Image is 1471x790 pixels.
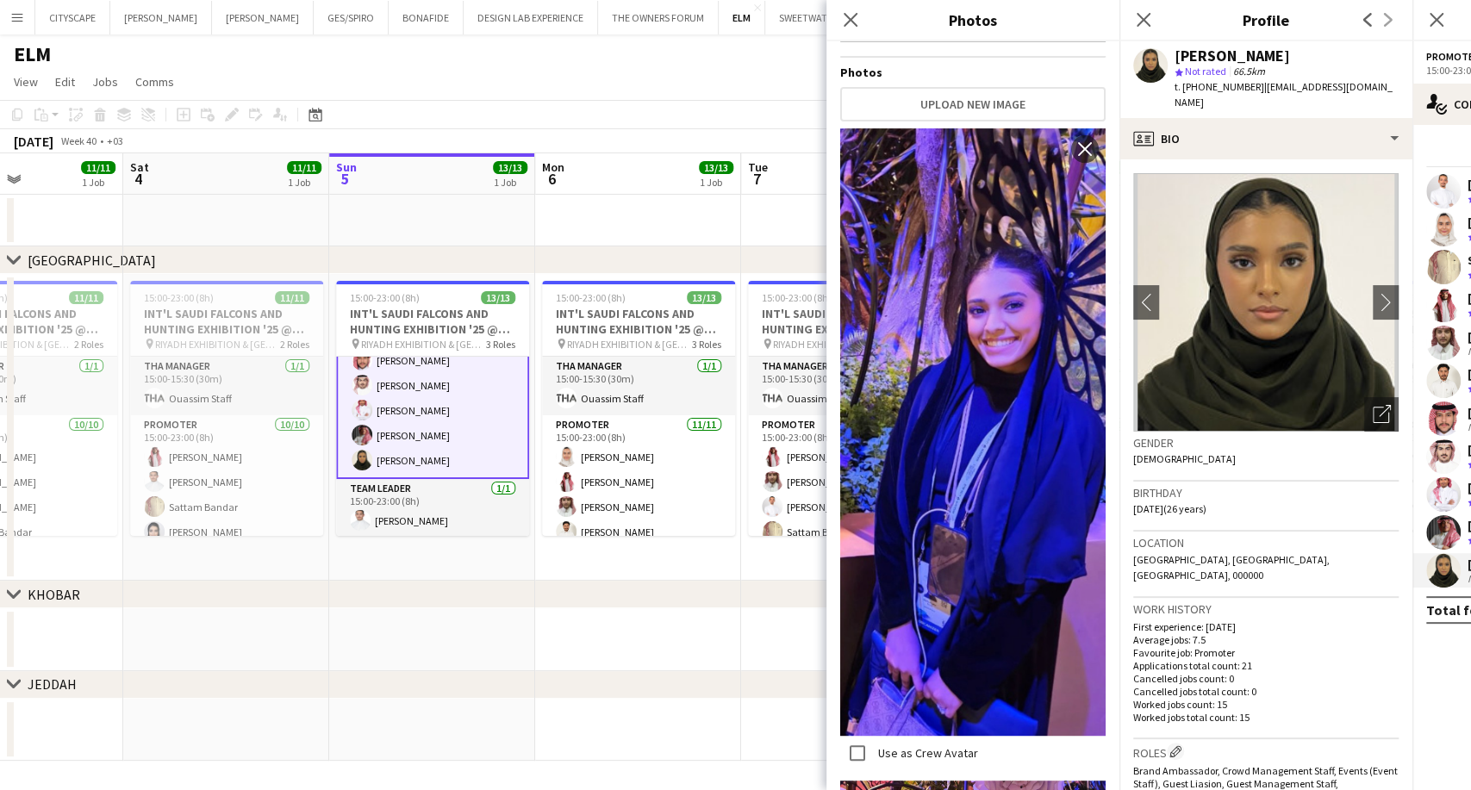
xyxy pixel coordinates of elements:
div: [DATE] [14,133,53,150]
span: | [EMAIL_ADDRESS][DOMAIN_NAME] [1175,80,1393,109]
span: t. [PHONE_NUMBER] [1175,80,1264,93]
p: Cancelled jobs total count: 0 [1133,685,1399,698]
span: 4 [128,169,149,189]
div: Open photos pop-in [1364,397,1399,432]
span: 11/11 [81,161,115,174]
span: 15:00-23:00 (8h) [556,291,626,304]
h3: INT'L SAUDI FALCONS AND HUNTING EXHIBITION '25 @ [GEOGRAPHIC_DATA] - [GEOGRAPHIC_DATA] [542,306,735,337]
p: Average jobs: 7.5 [1133,633,1399,646]
p: Cancelled jobs count: 0 [1133,672,1399,685]
a: Jobs [85,71,125,93]
p: First experience: [DATE] [1133,620,1399,633]
p: Worked jobs count: 15 [1133,698,1399,711]
div: 1 Job [288,176,321,189]
span: 11/11 [287,161,321,174]
span: 66.5km [1230,65,1268,78]
span: 15:00-23:00 (8h) [762,291,832,304]
p: Worked jobs total count: 15 [1133,711,1399,724]
h3: Location [1133,535,1399,551]
app-card-role: THA Manager1/115:00-15:30 (30m)Ouassim Staff [748,357,941,415]
span: 5 [333,169,357,189]
span: Mon [542,159,564,175]
div: [GEOGRAPHIC_DATA] [28,252,156,269]
app-card-role: Promoter11/1115:00-23:00 (8h)[PERSON_NAME][PERSON_NAME][PERSON_NAME][PERSON_NAME] [542,415,735,724]
span: 15:00-23:00 (8h) [144,291,214,304]
app-card-role: Promoter10/1015:00-23:00 (8h)[PERSON_NAME][PERSON_NAME]Sattam Bandar[PERSON_NAME] [130,415,323,699]
span: [DATE] (26 years) [1133,502,1206,515]
a: Comms [128,71,181,93]
span: Tue [748,159,768,175]
span: 13/13 [481,291,515,304]
div: 1 Job [82,176,115,189]
app-card-role: THA Manager1/115:00-15:30 (30m)Ouassim Staff [130,357,323,415]
button: ELM [719,1,765,34]
button: THE OWNERS FORUM [598,1,719,34]
span: [GEOGRAPHIC_DATA], [GEOGRAPHIC_DATA], [GEOGRAPHIC_DATA], 000000 [1133,553,1330,582]
span: RIYADH EXHIBITION & [GEOGRAPHIC_DATA] - [GEOGRAPHIC_DATA] [567,338,692,351]
label: Use as Crew Avatar [875,745,978,761]
h3: Profile [1119,9,1412,31]
span: 13/13 [699,161,733,174]
button: CITYSCAPE [35,1,110,34]
span: 3 Roles [486,338,515,351]
button: DESIGN LAB EXPERIENCE [464,1,598,34]
span: RIYADH EXHIBITION & [GEOGRAPHIC_DATA] - [GEOGRAPHIC_DATA] [773,338,898,351]
p: Applications total count: 21 [1133,659,1399,672]
div: 1 Job [700,176,732,189]
button: SWEETWATER [765,1,852,34]
span: 13/13 [493,161,527,174]
h3: INT'L SAUDI FALCONS AND HUNTING EXHIBITION '25 @ [GEOGRAPHIC_DATA] - [GEOGRAPHIC_DATA] [336,306,529,337]
app-job-card: 15:00-23:00 (8h)11/11INT'L SAUDI FALCONS AND HUNTING EXHIBITION '25 @ [GEOGRAPHIC_DATA] - [GEOGRA... [130,281,323,536]
span: 3 Roles [692,338,721,351]
span: 11/11 [69,291,103,304]
span: RIYADH EXHIBITION & [GEOGRAPHIC_DATA] - [GEOGRAPHIC_DATA] [155,338,280,351]
app-job-card: 15:00-23:00 (8h)13/13INT'L SAUDI FALCONS AND HUNTING EXHIBITION '25 @ [GEOGRAPHIC_DATA] - [GEOGRA... [336,281,529,536]
span: Sat [130,159,149,175]
a: Edit [48,71,82,93]
div: 1 Job [494,176,527,189]
h3: Gender [1133,435,1399,451]
h4: Photos [840,65,1106,80]
button: GES/SPIRO [314,1,389,34]
span: 2 Roles [280,338,309,351]
h1: ELM [14,41,51,67]
app-card-role: Team Leader1/115:00-23:00 (8h)[PERSON_NAME] [336,479,529,538]
app-card-role: Promoter11/1115:00-23:00 (8h)[PERSON_NAME][PERSON_NAME][PERSON_NAME]-sabtSattam Bandar [748,415,941,724]
span: Jobs [92,74,118,90]
img: Crew avatar or photo [1133,173,1399,432]
span: 2 Roles [74,338,103,351]
span: Sun [336,159,357,175]
span: 7 [745,169,768,189]
h3: INT'L SAUDI FALCONS AND HUNTING EXHIBITION '25 @ [GEOGRAPHIC_DATA] - [GEOGRAPHIC_DATA] [130,306,323,337]
a: View [7,71,45,93]
div: +03 [107,134,123,147]
span: View [14,74,38,90]
button: Upload new image [840,87,1106,121]
app-job-card: 15:00-23:00 (8h)13/13INT'L SAUDI FALCONS AND HUNTING EXHIBITION '25 @ [GEOGRAPHIC_DATA] - [GEOGRA... [542,281,735,536]
p: Favourite job: Promoter [1133,646,1399,659]
span: 13/13 [687,291,721,304]
span: Week 40 [57,134,100,147]
span: 15:00-23:00 (8h) [350,291,420,304]
app-card-role: THA Manager1/115:00-15:30 (30m)Ouassim Staff [542,357,735,415]
h3: Birthday [1133,485,1399,501]
button: [PERSON_NAME] [212,1,314,34]
span: Edit [55,74,75,90]
div: JEDDAH [28,675,77,693]
span: Comms [135,74,174,90]
span: 6 [539,169,564,189]
h3: Photos [826,9,1119,31]
button: [PERSON_NAME] [110,1,212,34]
span: [DEMOGRAPHIC_DATA] [1133,452,1236,465]
span: RIYADH EXHIBITION & [GEOGRAPHIC_DATA] - [GEOGRAPHIC_DATA] [361,338,486,351]
div: KHOBAR [28,586,80,603]
app-job-card: 15:00-23:00 (8h)13/13INT'L SAUDI FALCONS AND HUNTING EXHIBITION '25 @ [GEOGRAPHIC_DATA] - [GEOGRA... [748,281,941,536]
h3: Roles [1133,743,1399,761]
div: Bio [1119,118,1412,159]
h3: Work history [1133,601,1399,617]
div: [PERSON_NAME] [1175,48,1290,64]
